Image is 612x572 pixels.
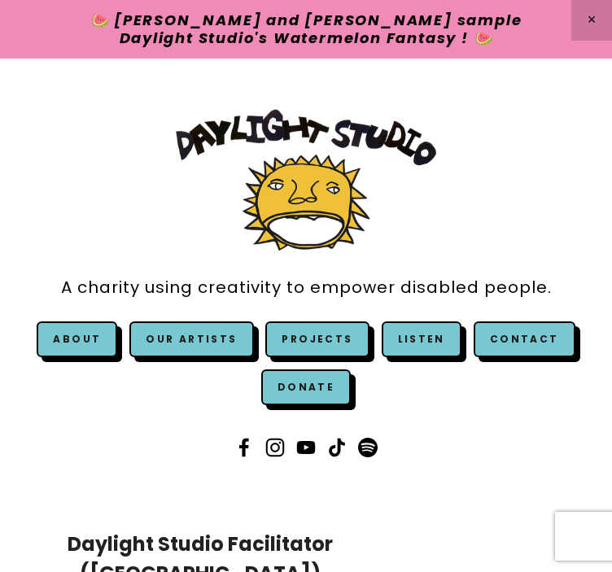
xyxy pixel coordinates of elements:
[129,321,253,357] a: Our Artists
[61,269,552,306] a: A charity using creativity to empower disabled people.
[474,321,575,357] a: Contact
[176,109,436,250] img: Daylight Studio
[261,369,351,405] a: Donate
[398,332,445,346] a: Listen
[265,321,369,357] a: Projects
[53,332,101,346] a: About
